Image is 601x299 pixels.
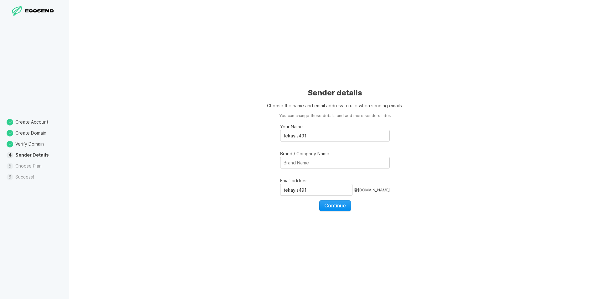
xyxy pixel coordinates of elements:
div: @ [DOMAIN_NAME] [354,184,390,196]
input: Your Name [280,130,390,141]
span: Continue [324,202,346,209]
p: Email address [280,177,390,184]
input: Brand / Company Name [280,157,390,168]
p: Your Name [280,123,390,130]
p: Choose the name and email address to use when sending emails. [267,102,403,109]
p: Brand / Company Name [280,150,390,157]
h1: Sender details [308,88,362,98]
button: Continue [319,200,351,211]
aside: You can change these details and add more senders later. [279,113,391,119]
input: Email address@[DOMAIN_NAME] [280,184,352,196]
